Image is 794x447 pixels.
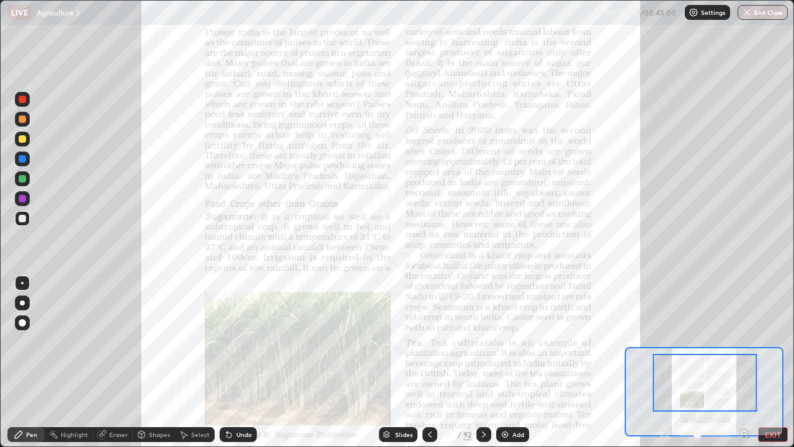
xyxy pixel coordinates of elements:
div: Highlight [61,431,88,438]
div: Slides [395,431,413,438]
div: Undo [236,431,252,438]
div: 21 [442,431,455,438]
p: LIVE [11,7,28,17]
div: 92 [463,429,471,440]
div: Shapes [149,431,170,438]
div: Pen [26,431,37,438]
img: add-slide-button [500,430,510,440]
div: / [457,431,461,438]
button: EXIT [758,427,788,442]
div: Eraser [109,431,128,438]
div: Select [191,431,210,438]
div: Add [512,431,524,438]
p: Agriculture 3 [37,7,80,17]
p: Settings [701,9,725,16]
img: class-settings-icons [689,7,698,17]
button: End Class [738,5,788,20]
img: end-class-cross [742,7,752,17]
